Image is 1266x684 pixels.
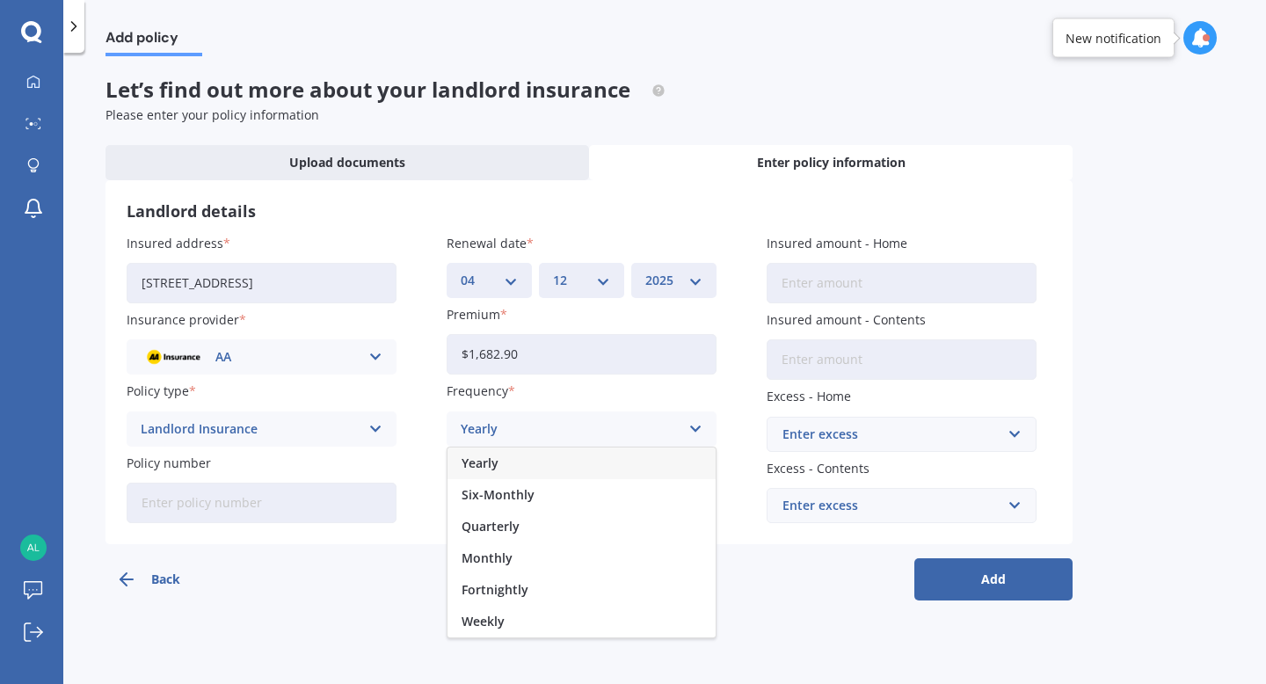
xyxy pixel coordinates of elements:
span: Frequency [447,383,508,400]
img: AA.webp [141,345,206,369]
span: Fortnightly [462,584,528,596]
span: Upload documents [289,154,405,171]
span: Monthly [462,552,513,564]
span: Insured amount - Contents [767,311,926,328]
button: Back [105,558,264,600]
span: Excess - Contents [767,460,869,477]
div: Enter excess [782,425,1000,444]
span: Quarterly [462,520,520,533]
span: Let’s find out more about your landlord insurance [105,75,666,104]
div: Enter excess [782,496,1000,515]
span: Renewal date [447,235,527,251]
img: 58aa980c0dfcd39d49ff9e326270e32b [20,535,47,561]
span: Insured amount - Home [767,235,907,251]
span: Weekly [462,615,505,628]
span: Insurance provider [127,311,239,328]
input: Enter address [127,263,397,303]
span: Please enter your policy information [105,106,319,123]
span: Add policy [105,29,202,53]
input: Enter amount [767,263,1037,303]
button: Add [914,558,1073,600]
span: Policy number [127,455,211,471]
div: Landlord Insurance [141,419,360,439]
h3: Landlord details [127,201,1051,222]
div: New notification [1066,29,1161,47]
input: Enter amount [767,339,1037,380]
span: Excess - Home [767,389,851,405]
span: Premium [447,306,500,323]
input: Enter policy number [127,483,397,523]
span: Insured address [127,235,223,251]
div: Yearly [461,419,680,439]
input: Enter amount [447,334,717,375]
span: Policy type [127,383,189,400]
span: Six-Monthly [462,489,535,501]
div: AA [141,347,360,367]
span: Yearly [462,457,498,469]
span: Enter policy information [757,154,906,171]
